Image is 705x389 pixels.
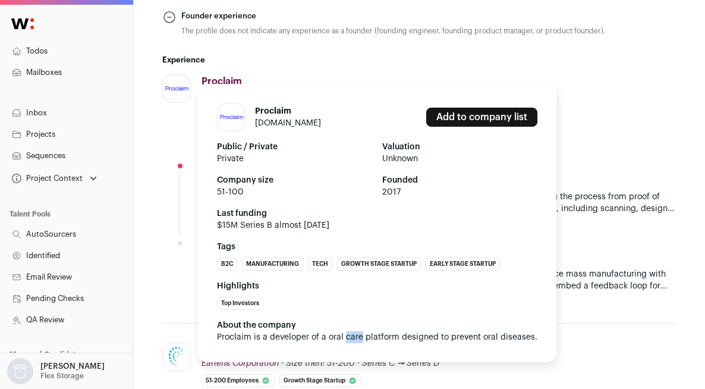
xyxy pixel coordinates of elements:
[10,174,83,183] div: Project Context
[5,12,40,36] img: Wellfound
[255,105,321,117] h1: Proclaim
[202,77,242,86] span: Proclaim
[426,108,537,127] a: Add to company list
[308,258,332,271] li: Tech
[218,113,245,121] img: 1f91c607cb9682dff9c7a9f693e0b0195de561124873e9eb771b6f3d38bde4aa.jpg
[217,258,237,271] li: B2C
[202,359,279,368] span: Earlens Corporation
[357,357,360,369] span: ·
[181,10,605,22] div: Founder experience
[382,174,538,186] strong: Founded
[217,208,537,219] strong: Last funding
[426,258,500,271] li: Early Stage Startup
[5,358,107,384] button: Open dropdown
[217,186,373,198] span: 51-100
[217,297,263,310] li: Top Investors
[181,26,605,36] div: The profile does not indicate any experience as a founder (founding engineer, founding product ma...
[382,186,538,198] span: 2017
[217,319,537,331] div: About the company
[217,333,537,341] span: Proclaim is a developer of a oral care platform designed to prevent oral diseases.
[217,280,537,292] strong: Highlights
[217,141,373,153] strong: Public / Private
[163,84,190,93] img: 1f91c607cb9682dff9c7a9f693e0b0195de561124873e9eb771b6f3d38bde4aa.jpg
[217,174,373,186] strong: Company size
[279,374,361,387] li: Growth Stage Startup
[217,241,537,253] strong: Tags
[40,371,84,381] p: Flex Storage
[337,258,421,271] li: Growth Stage Startup
[162,55,676,65] h2: Experience
[7,358,33,384] img: nopic.png
[242,258,303,271] li: Manufacturing
[382,153,538,165] span: Unknown
[163,343,190,371] img: 46dfd774838d4418109f81d93e98747ad940e0c98a7d2474814214a51411c8ed.jpg
[382,141,538,153] strong: Valuation
[217,153,373,165] span: Private
[281,359,355,368] span: · Size then: 51-200
[255,119,321,127] a: [DOMAIN_NAME]
[202,374,275,387] li: 51-200 employees
[40,362,105,371] p: [PERSON_NAME]
[217,219,537,231] span: $15M Series B almost [DATE]
[362,359,439,368] span: Series C → Series D
[10,170,99,187] button: Open dropdown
